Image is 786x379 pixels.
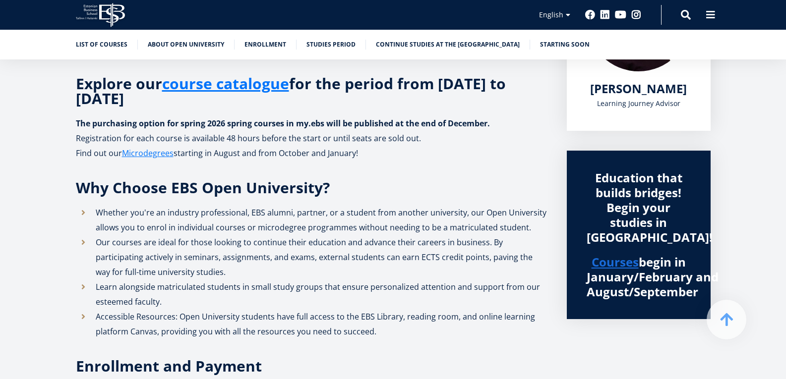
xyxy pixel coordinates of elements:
a: Enrollment [244,40,286,50]
a: [PERSON_NAME] [590,81,687,96]
a: Instagram [631,10,641,20]
a: List of Courses [76,40,127,50]
span: Learn alongside matriculated students in small study groups that ensure personalized attention an... [96,281,540,307]
span: Why Choose EBS Open University? [76,177,330,198]
a: Starting soon [540,40,590,50]
span: Our courses are ideal for those looking to continue their education and advance their careers in ... [96,237,533,277]
a: Linkedin [600,10,610,20]
h2: begin in January/February and August/September [587,255,691,299]
a: Continue studies at the [GEOGRAPHIC_DATA] [376,40,520,50]
strong: The purchasing option for spring 2026 spring courses in my.ebs will be published at the end of De... [76,118,490,129]
a: course catalogue [162,76,289,91]
a: Courses [592,255,639,270]
strong: Enrollment and Payment [76,356,262,376]
span: Whether you're an industry professional, EBS alumni, partner, or a student from another universit... [96,207,546,233]
strong: Explore our for the period from [DATE] to [DATE] [76,73,506,108]
div: Learning Journey Advisor [587,96,691,111]
div: Education that builds bridges! Begin your studies in [GEOGRAPHIC_DATA]! [587,170,691,245]
a: About Open University [148,40,224,50]
a: Microdegrees [122,146,174,161]
a: Studies period [306,40,356,50]
a: Facebook [585,10,595,20]
span: [PERSON_NAME] [590,80,687,97]
p: Registration for each course is available 48 hours before the start or until seats are sold out. ... [76,131,547,161]
span: Accessible Resources: Open University students have full access to the EBS Library, reading room,... [96,311,535,337]
a: Youtube [615,10,626,20]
